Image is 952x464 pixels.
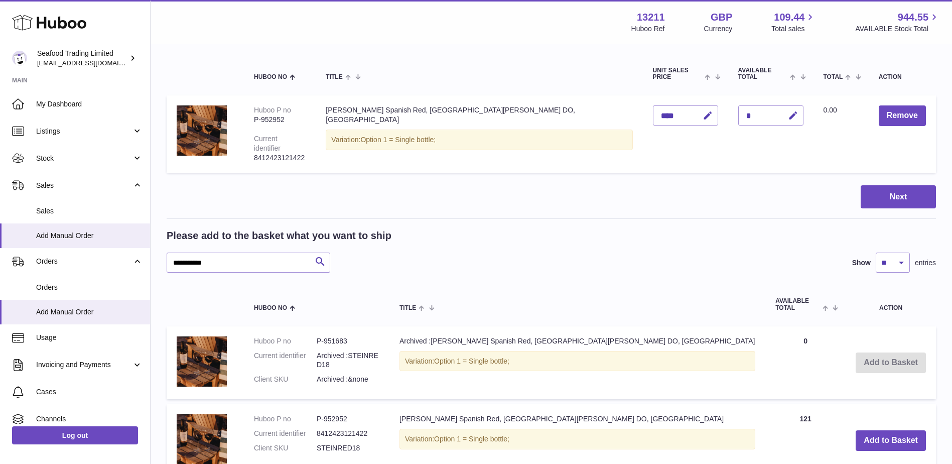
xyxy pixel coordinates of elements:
[861,185,936,209] button: Next
[879,74,926,80] div: Action
[254,351,317,370] dt: Current identifier
[317,429,379,438] dd: 8412423121422
[254,135,281,152] div: Current identifier
[177,336,227,387] img: Archived :Rick Stein's Spanish Red, Campo de Borja DO, Spain
[254,336,317,346] dt: Huboo P no
[167,229,391,243] h2: Please add to the basket what you want to ship
[326,130,632,150] div: Variation:
[317,336,379,346] dd: P-951683
[254,115,306,125] div: P-952952
[317,443,379,453] dd: STEINRED18
[653,67,703,80] span: Unit Sales Price
[36,257,132,266] span: Orders
[771,24,816,34] span: Total sales
[852,258,871,268] label: Show
[399,305,416,311] span: Title
[856,430,926,451] button: Add to Basket
[36,360,132,370] span: Invoicing and Payments
[711,11,732,24] strong: GBP
[317,351,379,370] dd: Archived :STEINRED18
[631,24,665,34] div: Huboo Ref
[36,181,132,190] span: Sales
[36,333,143,342] span: Usage
[898,11,928,24] span: 944.55
[389,326,765,400] td: Archived :[PERSON_NAME] Spanish Red, [GEOGRAPHIC_DATA][PERSON_NAME] DO, [GEOGRAPHIC_DATA]
[36,154,132,163] span: Stock
[254,375,317,384] dt: Client SKU
[36,307,143,317] span: Add Manual Order
[36,283,143,292] span: Orders
[317,414,379,424] dd: P-952952
[254,305,287,311] span: Huboo no
[37,59,148,67] span: [EMAIL_ADDRESS][DOMAIN_NAME]
[36,387,143,397] span: Cases
[637,11,665,24] strong: 13211
[824,74,843,80] span: Total
[846,288,936,321] th: Action
[254,74,287,80] span: Huboo no
[177,105,227,156] img: Rick Stein's Spanish Red, Campo de Borja DO, Spain
[12,426,138,444] a: Log out
[774,11,804,24] span: 109.44
[254,414,317,424] dt: Huboo P no
[775,298,820,311] span: AVAILABLE Total
[36,414,143,424] span: Channels
[915,258,936,268] span: entries
[704,24,733,34] div: Currency
[765,326,846,400] td: 0
[855,24,940,34] span: AVAILABLE Stock Total
[434,435,509,443] span: Option 1 = Single bottle;
[36,127,132,136] span: Listings
[360,136,436,144] span: Option 1 = Single bottle;
[399,429,755,449] div: Variation:
[254,443,317,453] dt: Client SKU
[37,49,127,68] div: Seafood Trading Limited
[254,153,306,163] div: 8412423121422
[434,357,509,365] span: Option 1 = Single bottle;
[855,11,940,34] a: 944.55 AVAILABLE Stock Total
[36,231,143,241] span: Add Manual Order
[254,106,291,114] div: Huboo P no
[738,67,788,80] span: AVAILABLE Total
[399,351,755,372] div: Variation:
[317,375,379,384] dd: Archived :&none
[879,105,926,126] button: Remove
[12,51,27,66] img: online@rickstein.com
[254,429,317,438] dt: Current identifier
[771,11,816,34] a: 109.44 Total sales
[36,99,143,109] span: My Dashboard
[316,95,642,172] td: [PERSON_NAME] Spanish Red, [GEOGRAPHIC_DATA][PERSON_NAME] DO, [GEOGRAPHIC_DATA]
[824,106,837,114] span: 0.00
[326,74,342,80] span: Title
[36,206,143,216] span: Sales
